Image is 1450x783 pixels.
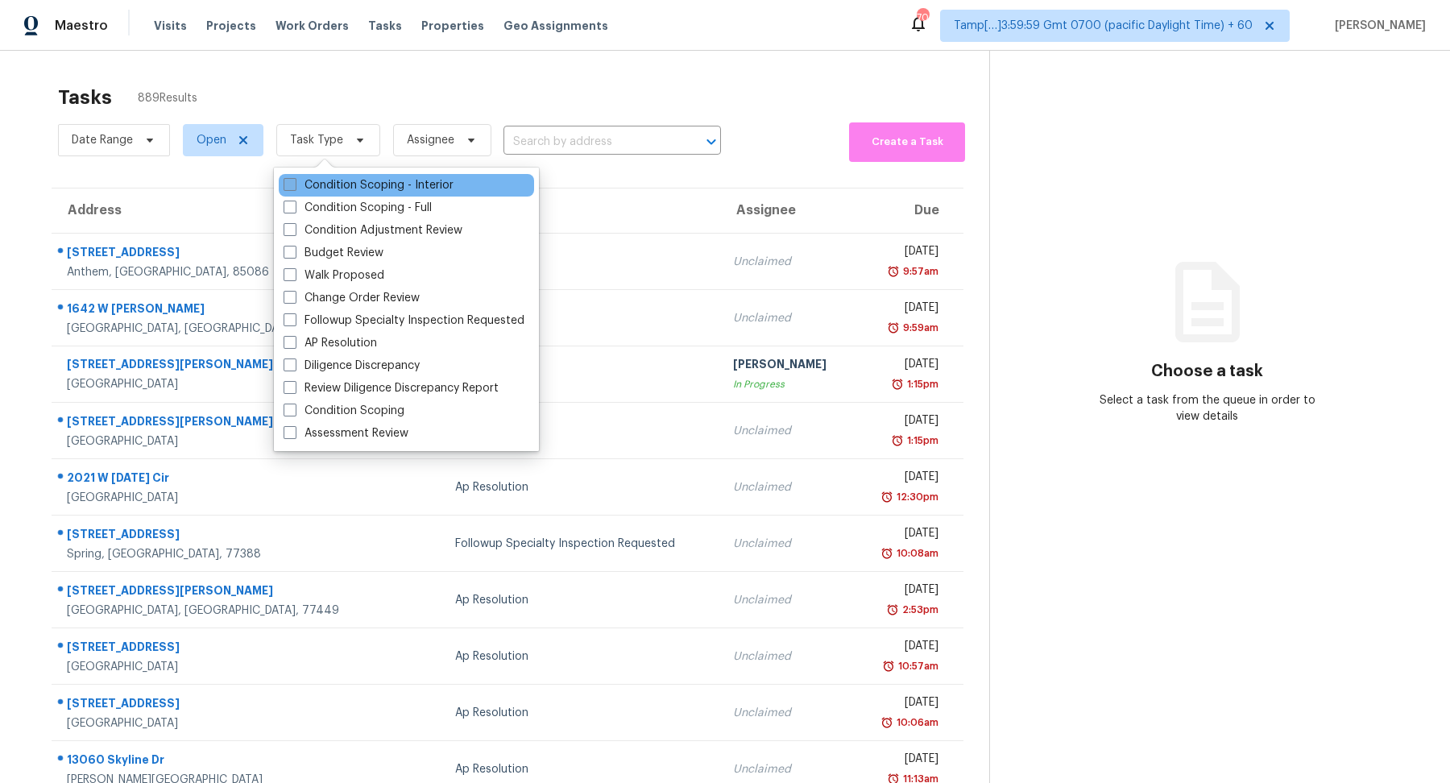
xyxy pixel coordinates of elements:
[138,90,197,106] span: 889 Results
[868,525,938,545] div: [DATE]
[284,425,408,441] label: Assessment Review
[733,479,842,495] div: Unclaimed
[455,648,707,665] div: Ap Resolution
[455,479,707,495] div: Ap Resolution
[503,18,608,34] span: Geo Assignments
[407,132,454,148] span: Assignee
[904,376,938,392] div: 1:15pm
[895,658,938,674] div: 10:57am
[67,639,379,659] div: [STREET_ADDRESS]
[1328,18,1426,34] span: [PERSON_NAME]
[868,300,938,320] div: [DATE]
[720,188,855,234] th: Assignee
[67,433,379,449] div: [GEOGRAPHIC_DATA]
[284,290,420,306] label: Change Order Review
[67,490,379,506] div: [GEOGRAPHIC_DATA]
[700,130,723,153] button: Open
[882,658,895,674] img: Overdue Alarm Icon
[67,321,379,337] div: [GEOGRAPHIC_DATA], [GEOGRAPHIC_DATA], 85015
[67,582,379,603] div: [STREET_ADDRESS][PERSON_NAME]
[880,489,893,505] img: Overdue Alarm Icon
[887,263,900,280] img: Overdue Alarm Icon
[1099,392,1316,425] div: Select a task from the queue in order to view details
[954,18,1253,34] span: Tamp[…]3:59:59 Gmt 0700 (pacific Daylight Time) + 60
[67,356,379,376] div: [STREET_ADDRESS][PERSON_NAME]
[455,536,707,552] div: Followup Specialty Inspection Requested
[733,705,842,721] div: Unclaimed
[733,423,842,439] div: Unclaimed
[503,130,676,155] input: Search by address
[868,751,938,771] div: [DATE]
[284,403,404,419] label: Condition Scoping
[197,132,226,148] span: Open
[67,413,379,433] div: [STREET_ADDRESS][PERSON_NAME]
[284,380,499,396] label: Review Diligence Discrepancy Report
[284,222,462,238] label: Condition Adjustment Review
[206,18,256,34] span: Projects
[52,188,391,234] th: Address
[284,267,384,284] label: Walk Proposed
[868,469,938,489] div: [DATE]
[868,356,938,376] div: [DATE]
[284,358,420,374] label: Diligence Discrepancy
[284,200,432,216] label: Condition Scoping - Full
[72,132,133,148] span: Date Range
[868,243,938,263] div: [DATE]
[900,263,938,280] div: 9:57am
[849,122,965,162] button: Create a Task
[1151,363,1263,379] h3: Choose a task
[868,638,938,658] div: [DATE]
[67,526,379,546] div: [STREET_ADDRESS]
[67,300,379,321] div: 1642 W [PERSON_NAME]
[893,489,938,505] div: 12:30pm
[855,188,963,234] th: Due
[284,313,524,329] label: Followup Specialty Inspection Requested
[733,376,842,392] div: In Progress
[887,320,900,336] img: Overdue Alarm Icon
[284,245,383,261] label: Budget Review
[67,546,379,562] div: Spring, [GEOGRAPHIC_DATA], 77388
[733,310,842,326] div: Unclaimed
[893,545,938,561] div: 10:08am
[868,694,938,715] div: [DATE]
[67,244,379,264] div: [STREET_ADDRESS]
[368,20,402,31] span: Tasks
[455,592,707,608] div: Ap Resolution
[67,715,379,731] div: [GEOGRAPHIC_DATA]
[733,648,842,665] div: Unclaimed
[733,254,842,270] div: Unclaimed
[67,376,379,392] div: [GEOGRAPHIC_DATA]
[58,89,112,106] h2: Tasks
[67,752,379,772] div: 13060 Skyline Dr
[67,695,379,715] div: [STREET_ADDRESS]
[284,335,377,351] label: AP Resolution
[900,320,938,336] div: 9:59am
[904,433,938,449] div: 1:15pm
[733,592,842,608] div: Unclaimed
[891,433,904,449] img: Overdue Alarm Icon
[284,177,454,193] label: Condition Scoping - Interior
[455,761,707,777] div: Ap Resolution
[455,310,707,326] div: Ap Resolution
[899,602,938,618] div: 2:53pm
[886,602,899,618] img: Overdue Alarm Icon
[455,705,707,721] div: Ap Resolution
[275,18,349,34] span: Work Orders
[67,659,379,675] div: [GEOGRAPHIC_DATA]
[733,536,842,552] div: Unclaimed
[67,470,379,490] div: 2021 W [DATE] Cir
[455,254,707,270] div: Ap Resolution
[55,18,108,34] span: Maestro
[67,264,379,280] div: Anthem, [GEOGRAPHIC_DATA], 85086
[733,356,842,376] div: [PERSON_NAME]
[154,18,187,34] span: Visits
[67,603,379,619] div: [GEOGRAPHIC_DATA], [GEOGRAPHIC_DATA], 77449
[421,18,484,34] span: Properties
[917,10,928,26] div: 704
[891,376,904,392] img: Overdue Alarm Icon
[868,412,938,433] div: [DATE]
[442,188,720,234] th: Type
[290,132,343,148] span: Task Type
[857,133,957,151] span: Create a Task
[868,582,938,602] div: [DATE]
